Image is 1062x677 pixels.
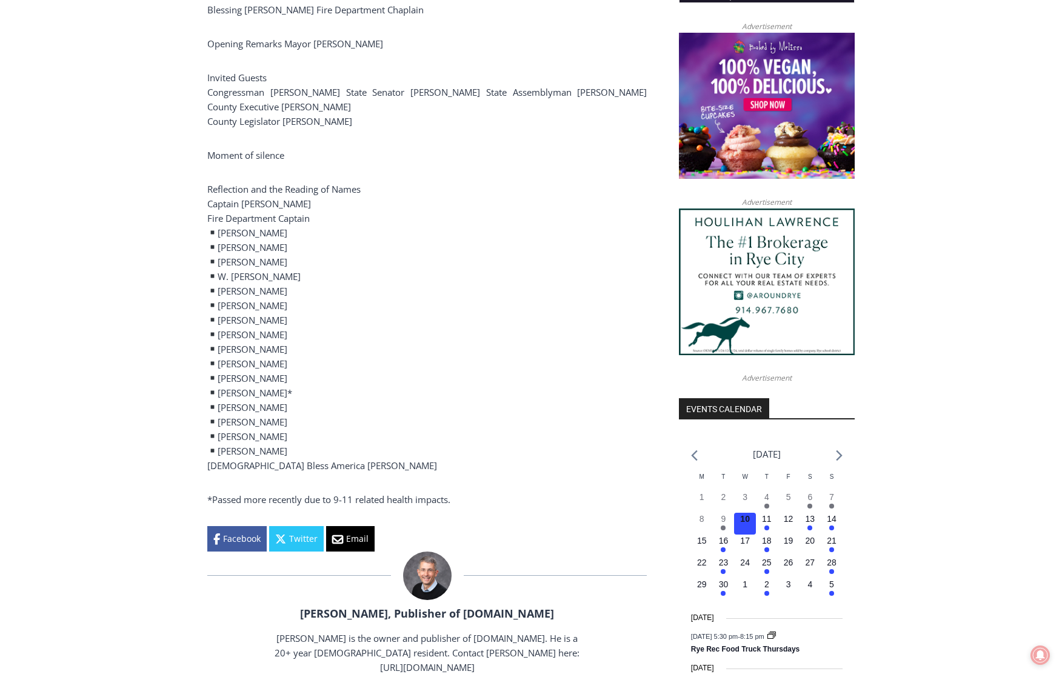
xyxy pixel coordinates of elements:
[778,556,800,578] button: 26
[742,473,747,480] span: W
[808,473,812,480] span: S
[207,148,647,162] p: Moment of silence
[700,514,704,524] time: 8
[208,359,217,368] img: ▪
[4,125,119,171] span: Open Tues. - Sun. [PHONE_NUMBER]
[135,102,138,115] div: /
[740,514,750,524] time: 10
[778,578,800,600] button: 3
[734,556,756,578] button: 24
[207,182,647,473] p: Reflection and the Reading of Names Captain [PERSON_NAME] Fire Department Captain [PERSON_NAME] [...
[756,472,778,491] div: Thursday
[719,536,729,545] time: 16
[740,632,764,639] span: 8:15 pm
[765,473,769,480] span: T
[208,388,217,397] img: ▪
[208,315,217,324] img: ▪
[799,535,821,556] button: 20
[756,535,778,556] button: 18 Has events
[778,472,800,491] div: Friday
[208,257,217,266] img: ▪
[821,491,843,513] button: 7 Has events
[697,579,707,589] time: 29
[691,632,766,639] time: -
[326,526,375,552] a: Email
[743,579,747,589] time: 1
[778,513,800,535] button: 12
[756,513,778,535] button: 11 Has events
[734,535,756,556] button: 17
[764,547,769,552] em: Has events
[691,645,800,655] a: Rye Rec Food Truck Thursdays
[784,536,793,545] time: 19
[208,417,217,426] img: ▪
[691,491,713,513] button: 1
[207,36,647,51] p: Opening Remarks Mayor [PERSON_NAME]
[124,76,172,145] div: "Chef [PERSON_NAME] omakase menu is nirvana for lovers of great Japanese food."
[679,208,855,355] img: Houlihan Lawrence The #1 Brokerage in Rye City
[207,526,267,552] a: Facebook
[806,558,815,567] time: 27
[207,2,647,17] p: Blessing [PERSON_NAME] Fire Department Chaplain
[208,330,217,339] img: ▪
[829,579,834,589] time: 5
[734,491,756,513] button: 3
[691,578,713,600] button: 29
[764,525,769,530] em: Has events
[753,446,781,462] li: [DATE]
[778,535,800,556] button: 19
[721,473,725,480] span: T
[679,398,769,419] h2: Events Calendar
[756,578,778,600] button: 2 Has events
[721,547,726,552] em: Has events
[691,632,738,639] span: [DATE] 5:30 pm
[821,535,843,556] button: 21 Has events
[787,473,790,480] span: F
[764,569,769,574] em: Has events
[786,492,791,502] time: 5
[691,662,714,674] time: [DATE]
[806,514,815,524] time: 13
[691,535,713,556] button: 15
[721,569,726,574] em: Has events
[719,579,729,589] time: 30
[730,21,804,32] span: Advertisement
[208,446,217,455] img: ▪
[691,472,713,491] div: Monday
[829,591,834,596] em: Has events
[273,631,581,675] p: [PERSON_NAME] is the owner and publisher of [DOMAIN_NAME]. He is a 20+ year [DEMOGRAPHIC_DATA] re...
[806,536,815,545] time: 20
[829,525,834,530] em: Has events
[713,472,735,491] div: Tuesday
[691,513,713,535] button: 8
[208,373,217,382] img: ▪
[208,286,217,295] img: ▪
[207,492,647,507] p: *Passed more recently due to 9-11 related health impacts.
[300,606,554,621] a: [PERSON_NAME], Publisher of [DOMAIN_NAME]
[784,558,793,567] time: 26
[1,122,122,151] a: Open Tues. - Sun. [PHONE_NUMBER]
[807,579,812,589] time: 4
[827,536,837,545] time: 21
[807,504,812,509] em: Has events
[317,121,562,148] span: Intern @ [DOMAIN_NAME]
[829,492,834,502] time: 7
[799,472,821,491] div: Saturday
[799,556,821,578] button: 27
[784,514,793,524] time: 12
[721,492,726,502] time: 2
[756,556,778,578] button: 25 Has events
[721,514,726,524] time: 9
[700,492,704,502] time: 1
[734,472,756,491] div: Wednesday
[127,36,169,99] div: unique DIY crafts
[713,491,735,513] button: 2
[740,558,750,567] time: 24
[208,432,217,441] img: ▪
[208,242,217,252] img: ▪
[207,70,647,128] p: Invited Guests Congressman [PERSON_NAME] State Senator [PERSON_NAME] State Assemblyman [PERSON_NA...
[208,228,217,237] img: ▪
[821,513,843,535] button: 14 Has events
[208,272,217,281] img: ▪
